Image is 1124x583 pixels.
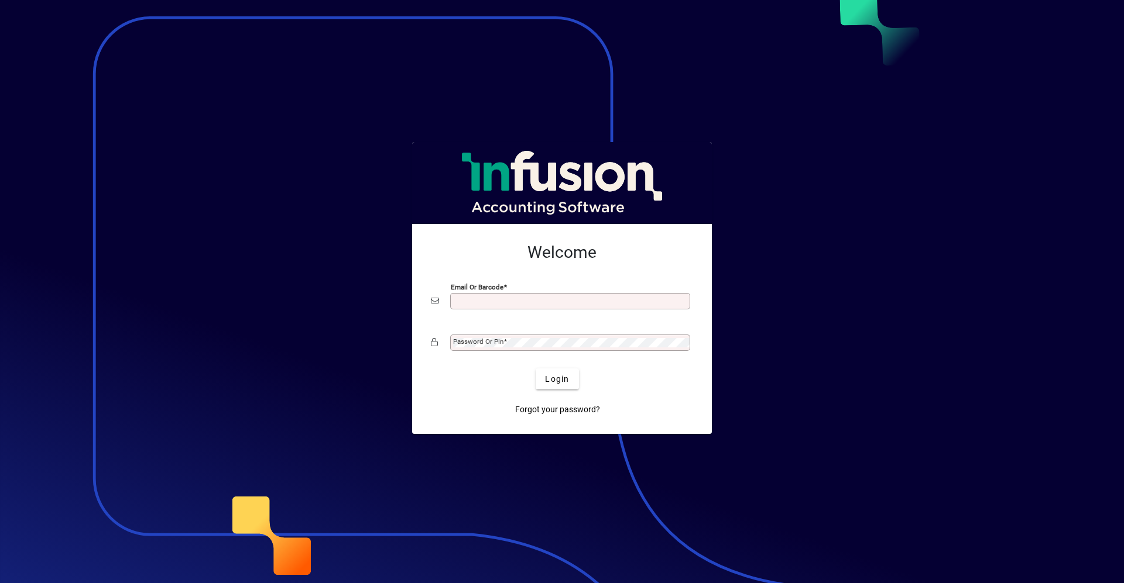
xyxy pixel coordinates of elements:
[536,368,578,389] button: Login
[545,373,569,385] span: Login
[451,283,503,291] mat-label: Email or Barcode
[453,337,503,346] mat-label: Password or Pin
[510,399,605,420] a: Forgot your password?
[431,243,693,263] h2: Welcome
[515,403,600,416] span: Forgot your password?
